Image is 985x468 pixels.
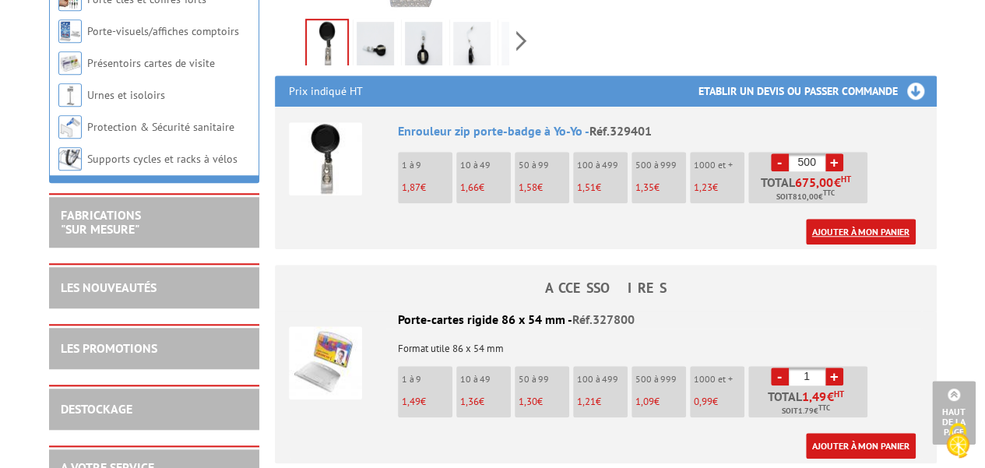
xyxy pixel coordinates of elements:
p: Format utile 86 x 54 mm [289,333,923,354]
sup: HT [841,174,851,185]
a: LES PROMOTIONS [61,340,157,356]
p: 1 à 9 [402,374,452,385]
p: Total [752,176,867,203]
p: 100 à 499 [577,374,628,385]
sup: TTC [818,403,830,412]
a: Supports cycles et racks à vélos [87,152,237,166]
div: Porte-cartes rigide 86 x 54 mm - [289,311,923,329]
p: 100 à 499 [577,160,628,171]
sup: TTC [823,188,835,197]
img: badges_329401.jpg [307,20,347,69]
a: Porte-visuels/affiches comptoirs [87,24,239,38]
img: Protection & Sécurité sanitaire [58,115,82,139]
sup: HT [834,389,844,399]
a: - [771,153,789,171]
p: € [460,182,511,193]
p: € [635,182,686,193]
a: Urnes et isoloirs [87,88,165,102]
span: 675,00 [795,176,834,188]
img: Urnes et isoloirs [58,83,82,107]
p: Total [752,390,867,417]
span: 1,30 [519,395,537,408]
span: Réf.327800 [572,311,635,327]
a: DESTOCKAGE [61,401,132,417]
a: FABRICATIONS"Sur Mesure" [61,207,141,237]
span: 1,36 [460,395,479,408]
p: 1 à 9 [402,160,452,171]
p: 500 à 999 [635,160,686,171]
a: Protection & Sécurité sanitaire [87,120,234,134]
a: Ajouter à mon panier [806,433,916,459]
p: Prix indiqué HT [289,76,363,107]
a: LES NOUVEAUTÉS [61,280,157,295]
img: Porte-visuels/affiches comptoirs [58,19,82,43]
span: 810,00 [793,191,818,203]
a: + [825,368,843,385]
a: Présentoirs cartes de visite [87,56,215,70]
p: 10 à 49 [460,160,511,171]
span: Soit € [776,191,835,203]
span: 1,23 [694,181,712,194]
img: Supports cycles et racks à vélos [58,147,82,171]
img: 329401_3.jpg [453,22,491,70]
div: Enrouleur zip porte-badge à Yo-Yo - [398,122,923,140]
a: Haut de la page [932,381,976,445]
button: Cookies (fenêtre modale) [930,415,985,468]
span: Soit € [782,405,830,417]
p: € [519,396,569,407]
p: € [460,396,511,407]
img: 329401_2.jpg [405,22,442,70]
p: € [402,182,452,193]
p: € [577,182,628,193]
p: € [635,396,686,407]
p: 50 à 99 [519,374,569,385]
a: + [825,153,843,171]
a: - [771,368,789,385]
span: 1,35 [635,181,654,194]
span: 1,58 [519,181,537,194]
span: 1.79 [798,405,814,417]
span: 0,99 [694,395,712,408]
p: € [402,396,452,407]
span: 1,49 [802,390,827,403]
span: € [834,176,841,188]
span: 1,66 [460,181,479,194]
span: Réf.329401 [589,123,652,139]
h4: ACCESSOIRES [275,280,937,296]
img: Enrouleur zip porte-badge à Yo-Yo [289,122,362,195]
img: Cookies (fenêtre modale) [938,421,977,460]
a: Ajouter à mon panier [806,219,916,245]
p: 1000 et + [694,160,744,171]
img: 329401_1.jpg [357,22,394,70]
span: 1,87 [402,181,420,194]
p: € [577,396,628,407]
p: 50 à 99 [519,160,569,171]
p: € [519,182,569,193]
span: Next [514,28,529,54]
p: € [694,182,744,193]
p: 10 à 49 [460,374,511,385]
span: 1,09 [635,395,654,408]
span: 1,21 [577,395,596,408]
p: € [694,396,744,407]
span: 1,51 [577,181,596,194]
p: 500 à 999 [635,374,686,385]
p: 1000 et + [694,374,744,385]
span: 1,49 [402,395,420,408]
img: Porte-cartes rigide 86 x 54 mm [289,326,362,399]
img: 329401_4.jpg [501,22,539,70]
span: € [802,390,844,403]
h3: Etablir un devis ou passer commande [698,76,937,107]
img: Présentoirs cartes de visite [58,51,82,75]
